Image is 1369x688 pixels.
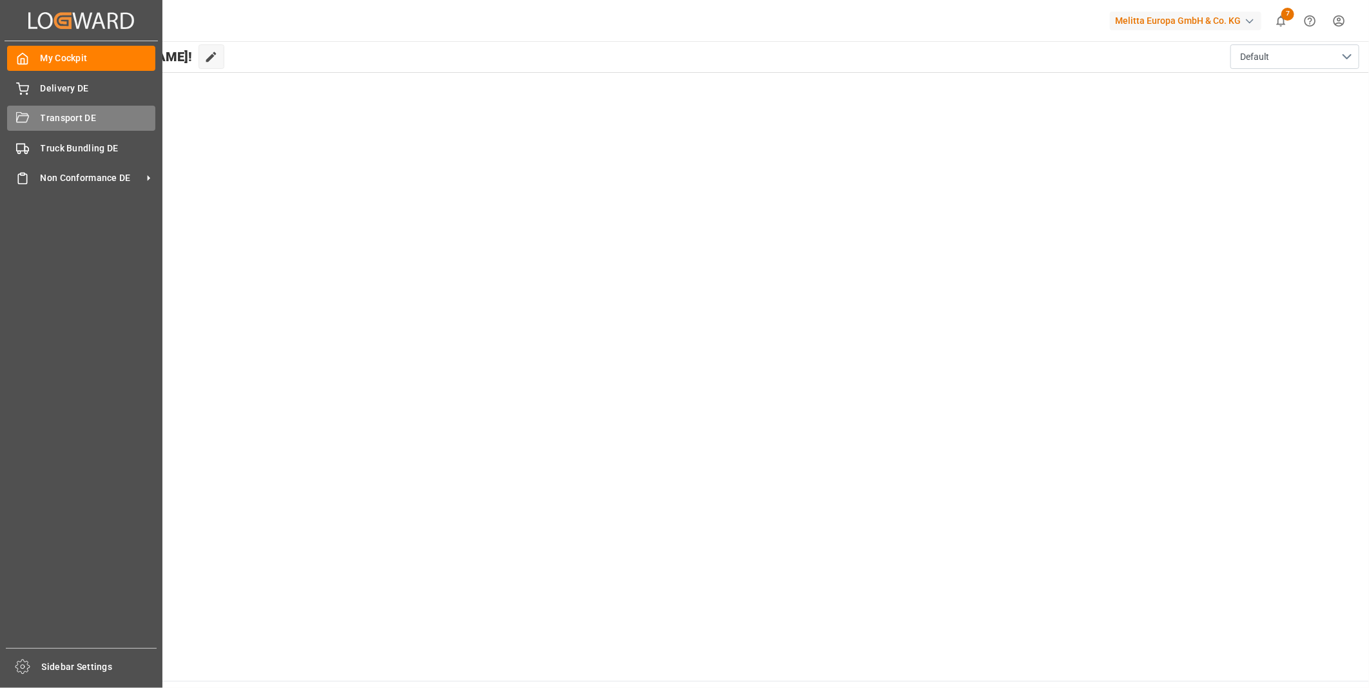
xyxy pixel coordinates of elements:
a: Delivery DE [7,75,155,100]
span: Hello [PERSON_NAME]! [53,44,192,69]
span: Non Conformance DE [41,171,142,185]
span: Default [1240,50,1269,64]
span: 7 [1281,8,1294,21]
a: Transport DE [7,106,155,131]
span: Sidebar Settings [42,660,157,674]
span: My Cockpit [41,52,156,65]
div: Melitta Europa GmbH & Co. KG [1110,12,1261,30]
span: Transport DE [41,111,156,125]
button: show 7 new notifications [1267,6,1296,35]
span: Truck Bundling DE [41,142,156,155]
a: Truck Bundling DE [7,135,155,160]
button: Melitta Europa GmbH & Co. KG [1110,8,1267,33]
span: Delivery DE [41,82,156,95]
button: open menu [1230,44,1359,69]
a: My Cockpit [7,46,155,71]
button: Help Center [1296,6,1325,35]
